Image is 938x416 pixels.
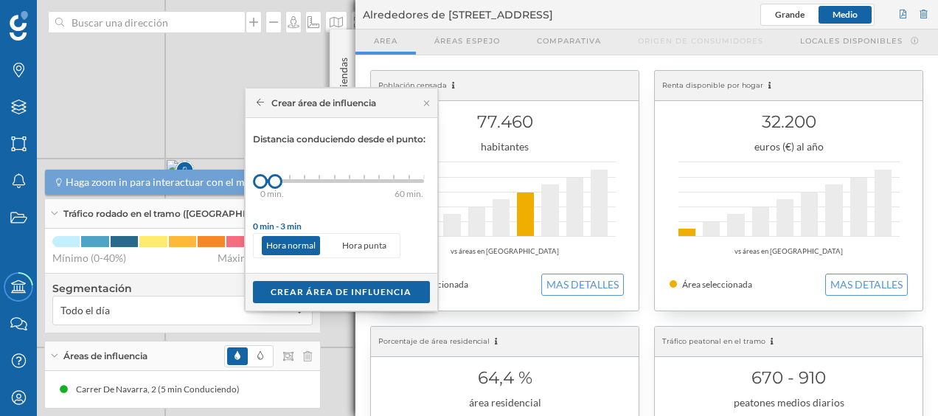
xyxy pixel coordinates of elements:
[63,350,147,363] span: Áreas de influencia
[336,52,351,124] p: Red de tiendas
[670,395,908,410] div: peatones medios diarios
[257,97,377,110] div: Crear área de influencia
[10,11,28,41] img: Geoblink Logo
[386,139,624,154] div: habitantes
[218,251,313,266] span: Máximo (99,7-100%)
[363,7,553,22] span: Alrededores de [STREET_ADDRESS]
[386,364,624,392] h1: 64,4 %
[682,279,752,290] span: Área seleccionada
[386,395,624,410] div: área residencial
[833,9,858,20] span: Medio
[76,382,247,397] div: Carrer De Navarra, 2 (5 min Conduciendo)
[253,220,430,233] div: 0 min - 3 min
[253,133,430,146] p: Distancia conduciendo desde el punto:
[52,281,313,296] h4: Segmentación
[60,303,110,318] span: Todo el día
[775,9,805,20] span: Grande
[825,274,908,296] button: MAS DETALLES
[386,108,624,136] h1: 77.460
[655,71,923,101] div: Renta disponible por hogar
[338,236,391,255] p: Hora punta
[670,108,908,136] h1: 32.200
[655,327,923,357] div: Tráfico peatonal en el tramo
[374,35,397,46] span: Area
[670,139,908,154] div: euros (€) al año
[52,251,126,266] span: Mínimo (0-40%)
[29,10,82,24] span: Soporte
[63,207,288,221] span: Tráfico rodado en el tramo ([GEOGRAPHIC_DATA])
[395,187,454,201] div: 60 min.
[537,35,601,46] span: Comparativa
[670,244,908,259] div: vs áreas en [GEOGRAPHIC_DATA]
[670,364,908,392] h1: 670 - 910
[66,175,261,190] span: Haga zoom in para interactuar con el mapa
[371,327,639,357] div: Porcentaje de área residencial
[800,35,903,46] span: Locales disponibles
[386,244,624,259] div: vs áreas en [GEOGRAPHIC_DATA]
[434,35,500,46] span: Áreas espejo
[371,71,639,101] div: Población censada
[638,35,763,46] span: Origen de consumidores
[260,187,297,201] div: 0 min.
[541,274,624,296] button: MAS DETALLES
[262,236,320,255] p: Hora normal
[176,157,194,187] img: Marker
